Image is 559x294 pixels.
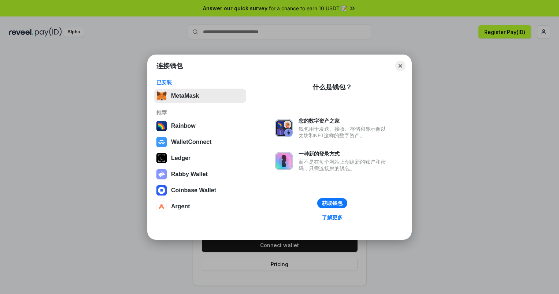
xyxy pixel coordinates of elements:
button: MetaMask [154,89,246,103]
div: Argent [171,203,190,210]
img: svg+xml,%3Csvg%20xmlns%3D%22http%3A%2F%2Fwww.w3.org%2F2000%2Fsvg%22%20width%3D%2228%22%20height%3... [156,153,167,163]
div: WalletConnect [171,139,212,145]
div: 已安装 [156,79,244,86]
button: Ledger [154,151,246,165]
div: 获取钱包 [322,200,343,206]
div: Rainbow [171,123,196,129]
img: svg+xml,%3Csvg%20width%3D%2228%22%20height%3D%2228%22%20viewBox%3D%220%200%2028%2028%22%20fill%3D... [156,137,167,147]
div: 推荐 [156,109,244,116]
div: 您的数字资产之家 [299,118,389,124]
img: svg+xml,%3Csvg%20xmlns%3D%22http%3A%2F%2Fwww.w3.org%2F2000%2Fsvg%22%20fill%3D%22none%22%20viewBox... [275,152,293,170]
div: 而不是在每个网站上创建新的账户和密码，只需连接您的钱包。 [299,159,389,172]
img: svg+xml,%3Csvg%20width%3D%2228%22%20height%3D%2228%22%20viewBox%3D%220%200%2028%2028%22%20fill%3D... [156,201,167,212]
button: Argent [154,199,246,214]
img: svg+xml,%3Csvg%20width%3D%2228%22%20height%3D%2228%22%20viewBox%3D%220%200%2028%2028%22%20fill%3D... [156,185,167,196]
img: svg+xml,%3Csvg%20xmlns%3D%22http%3A%2F%2Fwww.w3.org%2F2000%2Fsvg%22%20fill%3D%22none%22%20viewBox... [156,169,167,179]
div: Ledger [171,155,190,161]
img: svg+xml,%3Csvg%20fill%3D%22none%22%20height%3D%2233%22%20viewBox%3D%220%200%2035%2033%22%20width%... [156,91,167,101]
div: Rabby Wallet [171,171,208,178]
button: Coinbase Wallet [154,183,246,198]
img: svg+xml,%3Csvg%20xmlns%3D%22http%3A%2F%2Fwww.w3.org%2F2000%2Fsvg%22%20fill%3D%22none%22%20viewBox... [275,119,293,137]
div: MetaMask [171,93,199,99]
button: Rabby Wallet [154,167,246,182]
div: Coinbase Wallet [171,187,216,194]
img: svg+xml,%3Csvg%20width%3D%22120%22%20height%3D%22120%22%20viewBox%3D%220%200%20120%20120%22%20fil... [156,121,167,131]
button: 获取钱包 [317,198,347,208]
h1: 连接钱包 [156,62,183,70]
div: 什么是钱包？ [312,83,352,92]
button: WalletConnect [154,135,246,149]
div: 一种新的登录方式 [299,150,389,157]
div: 了解更多 [322,214,343,221]
button: Rainbow [154,119,246,133]
a: 了解更多 [318,213,347,222]
button: Close [395,61,406,71]
div: 钱包用于发送、接收、存储和显示像以太坊和NFT这样的数字资产。 [299,126,389,139]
